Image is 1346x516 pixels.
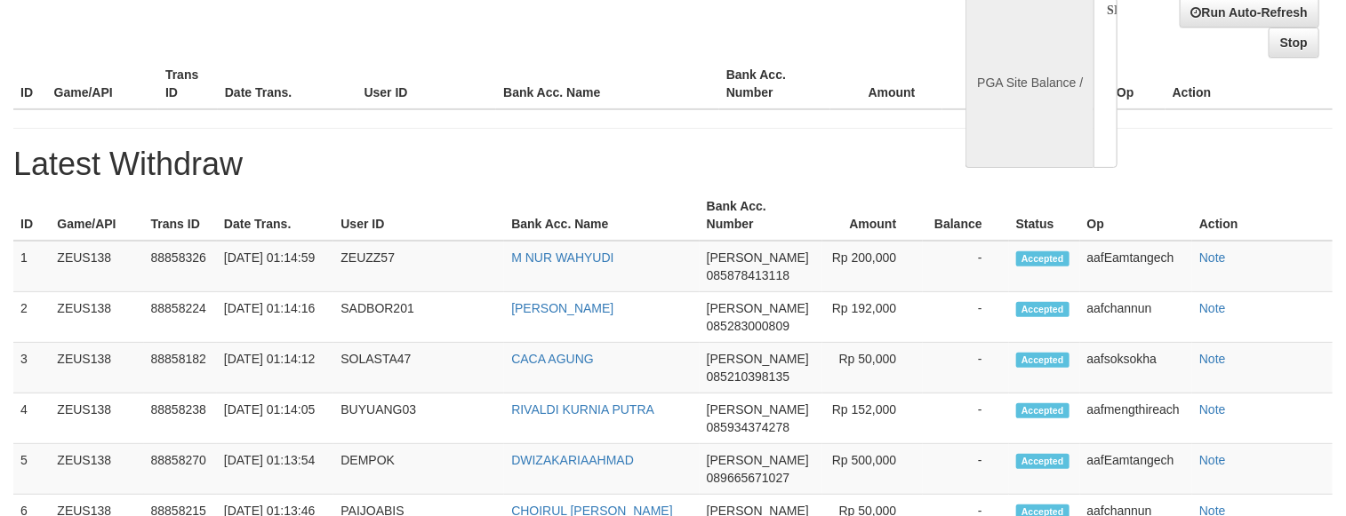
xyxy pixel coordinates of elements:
[50,343,143,393] td: ZEUS138
[1080,241,1193,292] td: aafEamtangech
[496,59,719,109] th: Bank Acc. Name
[13,343,50,393] td: 3
[707,319,789,333] span: 085283000809
[719,59,830,109] th: Bank Acc. Number
[333,241,504,292] td: ZEUZZ57
[13,292,50,343] td: 2
[1080,444,1193,495] td: aafEamtangech
[707,301,809,315] span: [PERSON_NAME]
[511,250,613,265] a: M NUR WAHYUDI
[822,241,924,292] td: Rp 200,000
[50,292,143,343] td: ZEUS138
[13,393,50,444] td: 4
[50,241,143,292] td: ZEUS138
[707,453,809,467] span: [PERSON_NAME]
[1166,59,1333,109] th: Action
[333,444,504,495] td: DEMPOK
[942,59,1045,109] th: Balance
[707,352,809,366] span: [PERSON_NAME]
[511,453,634,467] a: DWIZAKARIAAHMAD
[1199,250,1226,265] a: Note
[50,393,143,444] td: ZEUS138
[923,393,1008,444] td: -
[333,190,504,241] th: User ID
[333,343,504,393] td: SOLASTA47
[822,190,924,241] th: Amount
[511,352,594,366] a: CACA AGUNG
[923,241,1008,292] td: -
[1016,251,1070,266] span: Accepted
[1199,453,1226,467] a: Note
[511,301,613,315] a: [PERSON_NAME]
[144,241,217,292] td: 88858326
[217,190,333,241] th: Date Trans.
[707,250,809,265] span: [PERSON_NAME]
[1269,28,1319,58] a: Stop
[830,59,941,109] th: Amount
[700,190,822,241] th: Bank Acc. Number
[1080,393,1193,444] td: aafmengthireach
[1199,301,1226,315] a: Note
[158,59,218,109] th: Trans ID
[923,292,1008,343] td: -
[1016,353,1070,368] span: Accepted
[50,444,143,495] td: ZEUS138
[144,393,217,444] td: 88858238
[217,444,333,495] td: [DATE] 01:13:54
[217,343,333,393] td: [DATE] 01:14:12
[1080,292,1193,343] td: aafchannun
[1009,190,1080,241] th: Status
[822,393,924,444] td: Rp 152,000
[707,268,789,282] span: 085878413118
[822,444,924,495] td: Rp 500,000
[707,471,789,485] span: 089665671027
[144,292,217,343] td: 88858224
[13,444,50,495] td: 5
[50,190,143,241] th: Game/API
[504,190,699,241] th: Bank Acc. Name
[217,292,333,343] td: [DATE] 01:14:16
[923,343,1008,393] td: -
[144,343,217,393] td: 88858182
[707,402,809,417] span: [PERSON_NAME]
[1016,454,1070,469] span: Accepted
[13,59,47,109] th: ID
[13,147,1333,182] h1: Latest Withdraw
[511,402,654,417] a: RIVALDI KURNIA PUTRA
[1199,352,1226,366] a: Note
[1080,190,1193,241] th: Op
[47,59,158,109] th: Game/API
[1016,403,1070,418] span: Accepted
[144,444,217,495] td: 88858270
[1110,59,1166,109] th: Op
[707,369,789,384] span: 085210398135
[217,393,333,444] td: [DATE] 01:14:05
[1080,343,1193,393] td: aafsoksokha
[707,420,789,434] span: 085934374278
[217,241,333,292] td: [DATE] 01:14:59
[923,444,1008,495] td: -
[1192,190,1333,241] th: Action
[13,190,50,241] th: ID
[13,241,50,292] td: 1
[144,190,217,241] th: Trans ID
[333,393,504,444] td: BUYUANG03
[923,190,1008,241] th: Balance
[822,343,924,393] td: Rp 50,000
[357,59,497,109] th: User ID
[1016,302,1070,317] span: Accepted
[218,59,357,109] th: Date Trans.
[1199,402,1226,417] a: Note
[333,292,504,343] td: SADBOR201
[822,292,924,343] td: Rp 192,000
